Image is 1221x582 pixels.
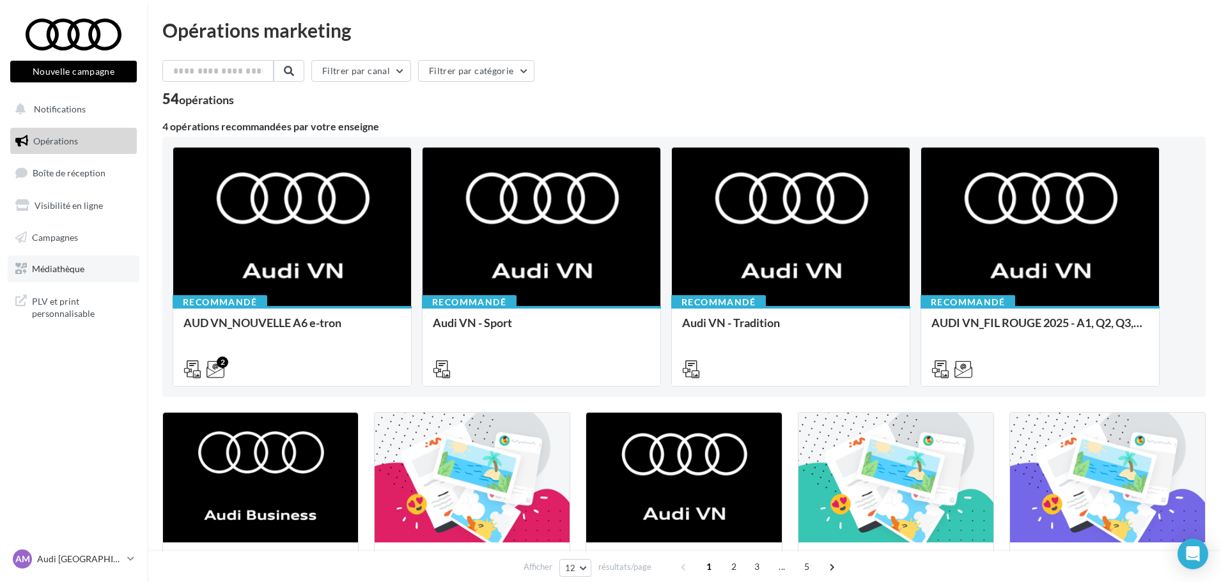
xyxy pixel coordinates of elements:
[422,295,517,309] div: Recommandé
[524,561,552,573] span: Afficher
[10,61,137,82] button: Nouvelle campagne
[32,263,84,274] span: Médiathèque
[32,293,132,320] span: PLV et print personnalisable
[921,295,1015,309] div: Recommandé
[8,224,139,251] a: Campagnes
[8,159,139,187] a: Boîte de réception
[162,92,234,106] div: 54
[173,295,267,309] div: Recommandé
[772,556,792,577] span: ...
[8,287,139,325] a: PLV et print personnalisable
[1178,539,1208,569] div: Open Intercom Messenger
[35,200,103,211] span: Visibilité en ligne
[931,316,1149,342] div: AUDI VN_FIL ROUGE 2025 - A1, Q2, Q3, Q5 et Q4 e-tron
[747,556,767,577] span: 3
[8,96,134,123] button: Notifications
[33,135,78,146] span: Opérations
[37,553,122,565] p: Audi [GEOGRAPHIC_DATA]
[8,128,139,155] a: Opérations
[565,563,576,573] span: 12
[559,559,592,577] button: 12
[34,103,86,114] span: Notifications
[8,256,139,282] a: Médiathèque
[217,356,228,368] div: 2
[33,167,105,178] span: Boîte de réception
[418,60,534,82] button: Filtrer par catégorie
[15,553,30,565] span: AM
[311,60,411,82] button: Filtrer par canal
[162,20,1206,40] div: Opérations marketing
[32,231,78,242] span: Campagnes
[724,556,744,577] span: 2
[183,316,401,342] div: AUD VN_NOUVELLE A6 e-tron
[797,556,817,577] span: 5
[682,316,899,342] div: Audi VN - Tradition
[699,556,719,577] span: 1
[10,547,137,571] a: AM Audi [GEOGRAPHIC_DATA]
[162,121,1206,132] div: 4 opérations recommandées par votre enseigne
[433,316,650,342] div: Audi VN - Sport
[8,192,139,219] a: Visibilité en ligne
[179,94,234,105] div: opérations
[598,561,651,573] span: résultats/page
[671,295,766,309] div: Recommandé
